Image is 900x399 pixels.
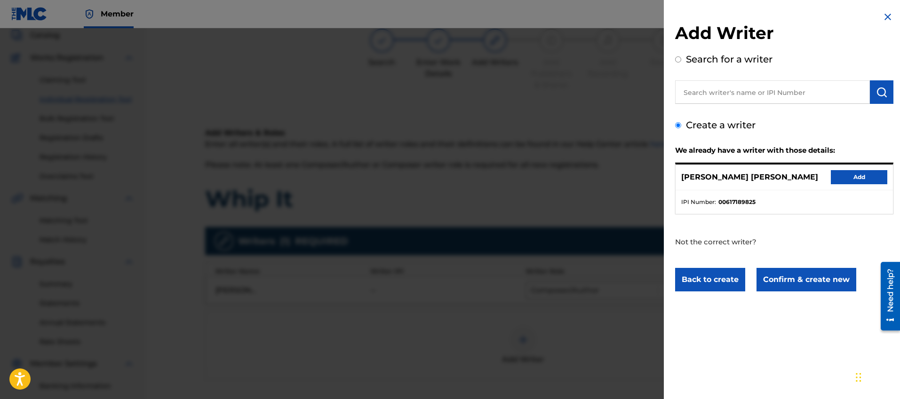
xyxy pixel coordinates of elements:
[686,54,773,65] label: Search for a writer
[856,363,861,391] div: Drag
[681,172,818,183] p: [PERSON_NAME] [PERSON_NAME]
[675,80,870,104] input: Search writer's name or IPI Number
[675,214,840,259] p: Not the correct writer?
[675,23,893,47] h2: Add Writer
[11,7,48,21] img: MLC Logo
[101,8,134,19] span: Member
[681,198,716,206] span: IPI Number :
[686,119,756,131] label: Create a writer
[874,258,900,334] iframe: Resource Center
[831,170,887,184] button: Add
[84,8,95,20] img: Top Rightsholder
[757,268,856,291] button: Confirm & create new
[675,268,745,291] button: Back to create
[675,146,893,158] h2: We already have a writer with those details:
[876,86,887,98] img: Search Works
[718,198,756,206] strong: 00617189825
[853,354,900,399] iframe: Chat Widget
